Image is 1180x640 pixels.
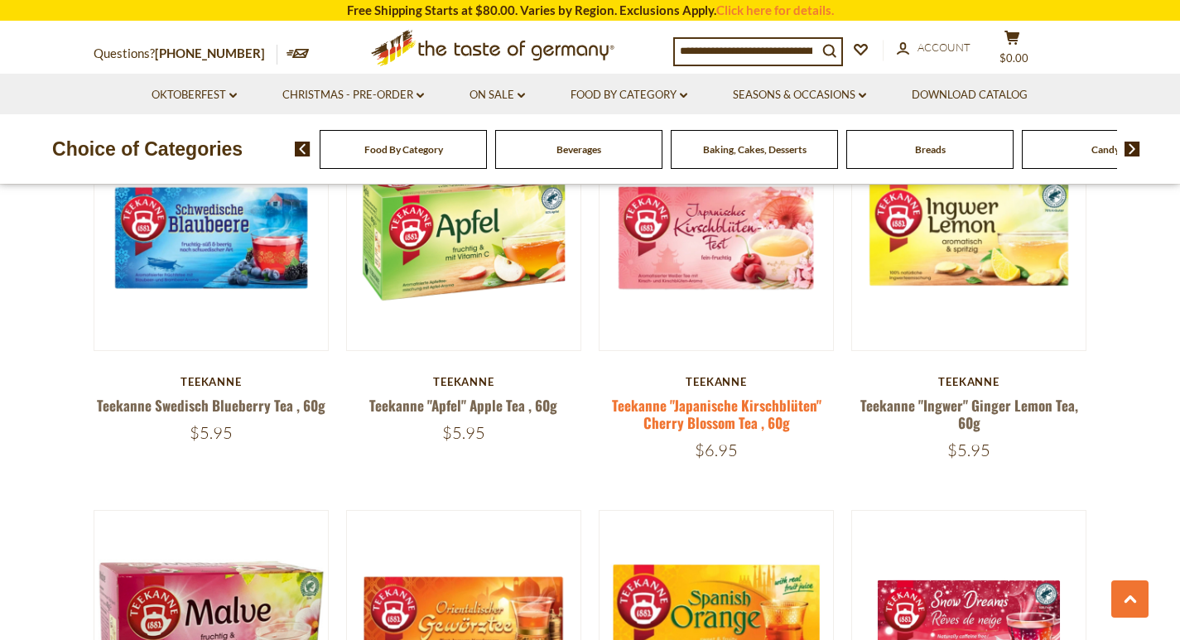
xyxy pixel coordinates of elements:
span: $5.95 [442,422,485,443]
a: Download Catalog [912,86,1028,104]
div: Teekanne [346,375,582,388]
button: $0.00 [988,30,1038,71]
a: Seasons & Occasions [733,86,866,104]
a: Food By Category [364,143,443,156]
a: Candy [1091,143,1120,156]
a: Teekanne "Japanische Kirschblüten" Cherry Blossom Tea , 60g [612,395,821,433]
a: Food By Category [571,86,687,104]
a: Beverages [556,143,601,156]
img: Teekanne [94,116,329,350]
a: Click here for details. [716,2,834,17]
a: Oktoberfest [152,86,237,104]
span: $5.95 [190,422,233,443]
span: $6.95 [695,440,738,460]
a: Christmas - PRE-ORDER [282,86,424,104]
img: Teekanne [347,116,581,350]
span: Account [918,41,970,54]
a: Account [897,39,970,57]
a: Teekanne Swedisch Blueberry Tea , 60g [97,395,325,416]
a: [PHONE_NUMBER] [155,46,265,60]
a: Breads [915,143,946,156]
a: Teekanne "Ingwer" Ginger Lemon Tea, 60g [860,395,1078,433]
a: On Sale [470,86,525,104]
p: Questions? [94,43,277,65]
div: Teekanne [94,375,330,388]
a: Teekanne "Apfel" Apple Tea , 60g [369,395,557,416]
img: previous arrow [295,142,311,156]
div: Teekanne [599,375,835,388]
img: next arrow [1125,142,1140,156]
span: $5.95 [947,440,990,460]
a: Baking, Cakes, Desserts [703,143,807,156]
img: Teekanne [600,116,834,350]
img: Teekanne [852,116,1086,350]
div: Teekanne [851,375,1087,388]
span: $0.00 [999,51,1028,65]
